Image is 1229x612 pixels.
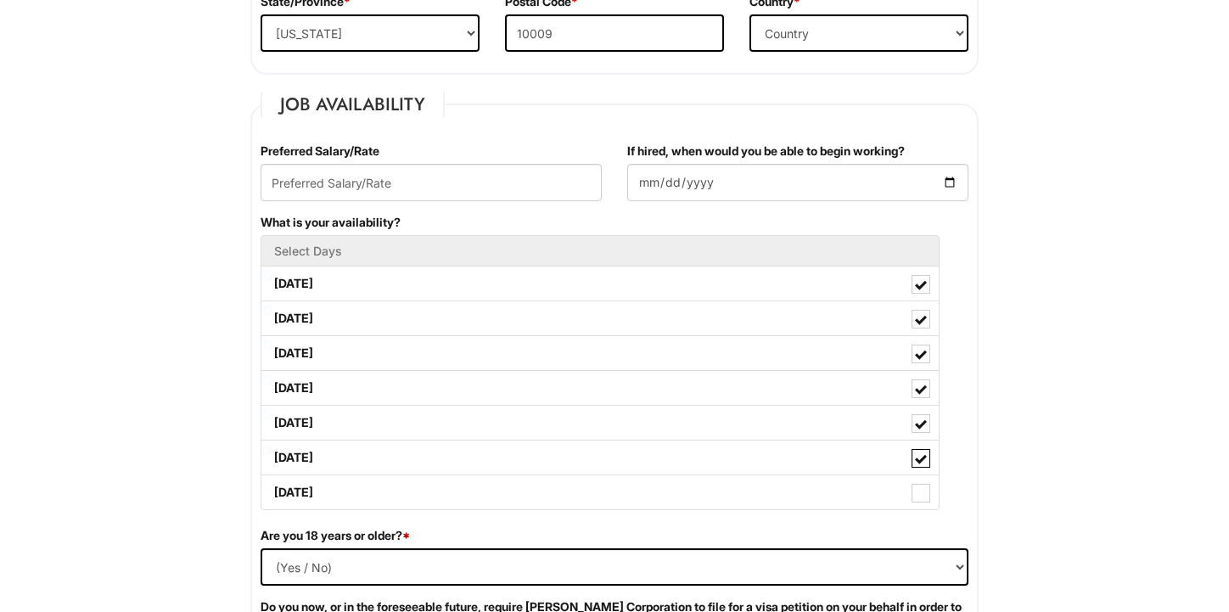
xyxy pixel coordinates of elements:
label: What is your availability? [261,214,401,231]
input: Preferred Salary/Rate [261,164,602,201]
select: Country [749,14,968,52]
select: (Yes / No) [261,548,968,586]
select: State/Province [261,14,480,52]
label: [DATE] [261,475,939,509]
legend: Job Availability [261,92,445,117]
label: [DATE] [261,336,939,370]
label: [DATE] [261,406,939,440]
label: [DATE] [261,371,939,405]
h5: Select Days [274,244,926,257]
label: If hired, when would you be able to begin working? [627,143,905,160]
input: Postal Code [505,14,724,52]
label: Preferred Salary/Rate [261,143,379,160]
label: Are you 18 years or older? [261,527,410,544]
label: [DATE] [261,441,939,474]
label: [DATE] [261,267,939,300]
label: [DATE] [261,301,939,335]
